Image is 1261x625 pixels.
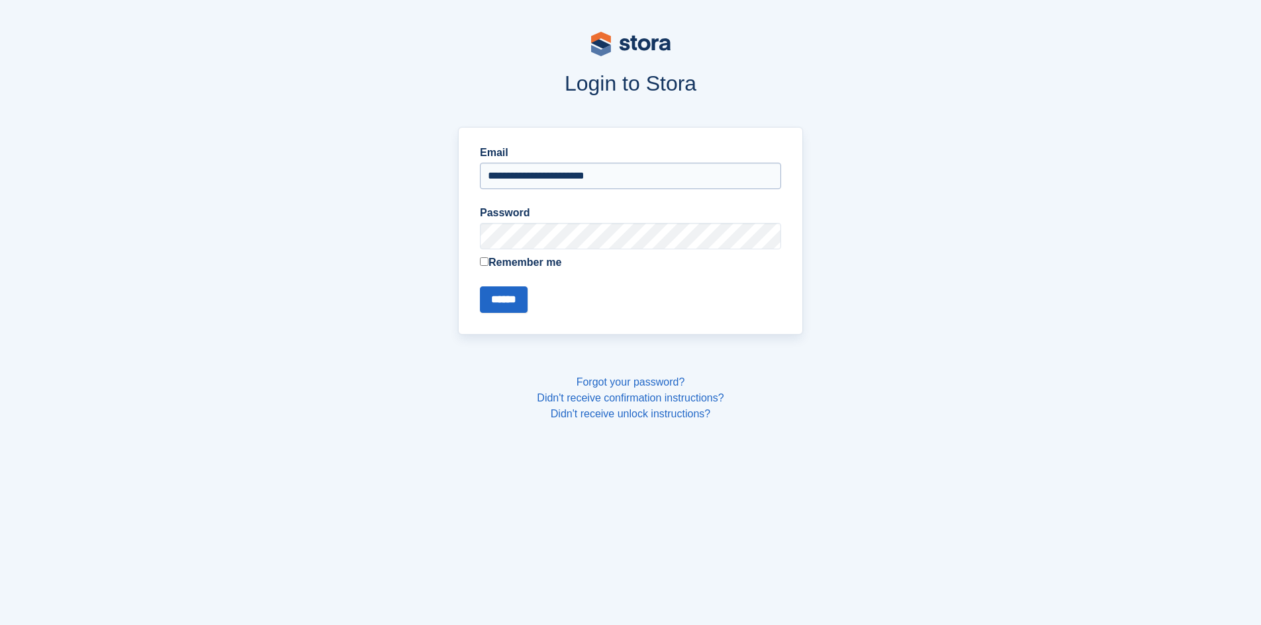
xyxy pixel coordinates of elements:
[577,376,685,388] a: Forgot your password?
[591,32,671,56] img: stora-logo-53a41332b3708ae10de48c4981b4e9114cc0af31d8433b30ea865607fb682f29.svg
[537,392,724,403] a: Didn't receive confirmation instructions?
[480,205,781,221] label: Password
[206,71,1056,95] h1: Login to Stora
[480,145,781,161] label: Email
[480,255,781,271] label: Remember me
[480,257,489,266] input: Remember me
[551,408,710,419] a: Didn't receive unlock instructions?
